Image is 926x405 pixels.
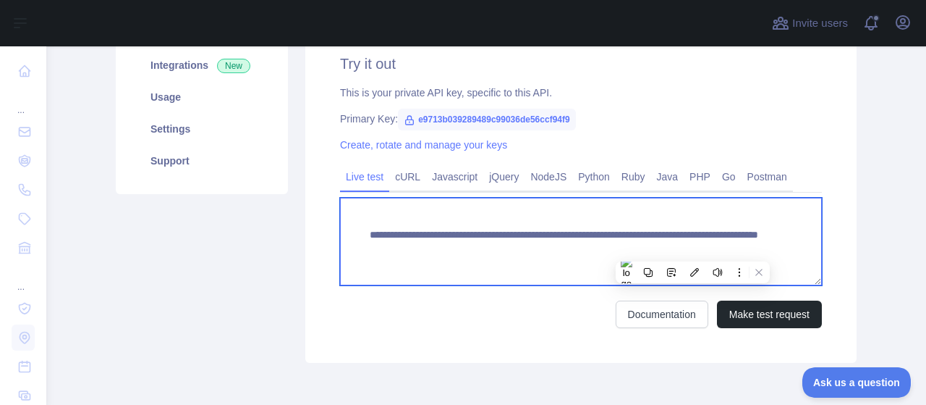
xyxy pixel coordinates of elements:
[12,264,35,293] div: ...
[340,112,822,126] div: Primary Key:
[616,165,651,188] a: Ruby
[340,139,507,151] a: Create, rotate and manage your keys
[802,367,912,398] iframe: Toggle Customer Support
[133,49,271,81] a: Integrations New
[340,54,822,74] h2: Try it out
[716,165,742,188] a: Go
[12,87,35,116] div: ...
[426,165,483,188] a: Javascript
[133,145,271,177] a: Support
[217,59,250,73] span: New
[717,301,822,328] button: Make test request
[398,109,576,130] span: e9713b039289489c99036de56ccf94f9
[684,165,716,188] a: PHP
[769,12,851,35] button: Invite users
[340,165,389,188] a: Live test
[792,15,848,32] span: Invite users
[133,113,271,145] a: Settings
[389,165,426,188] a: cURL
[742,165,793,188] a: Postman
[616,301,708,328] a: Documentation
[483,165,524,188] a: jQuery
[133,81,271,113] a: Usage
[524,165,572,188] a: NodeJS
[340,85,822,100] div: This is your private API key, specific to this API.
[651,165,684,188] a: Java
[572,165,616,188] a: Python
